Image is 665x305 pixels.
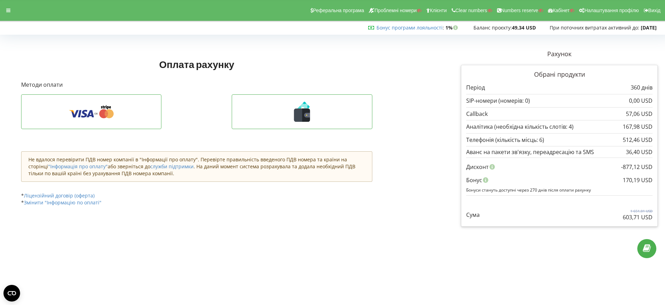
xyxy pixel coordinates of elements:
p: 512,46 USD [623,136,653,144]
h1: Оплата рахунку [21,58,372,70]
span: Реферальна програма [313,8,364,13]
p: Сума [466,211,480,219]
p: 603,71 USD [623,213,653,221]
a: служби підтримки [150,163,194,170]
p: Телефонія (кількість місць: 6) [466,136,544,144]
a: Змінити "Інформацію по оплаті" [24,199,101,206]
strong: 1% [445,24,460,31]
div: Дисконт [466,160,653,173]
span: Numbers reserve [501,8,538,13]
a: "Інформація про оплату" [48,163,108,170]
span: Налаштування профілю [584,8,639,13]
p: 1 651,01 USD [623,209,653,213]
strong: 49,34 USD [512,24,536,31]
p: Аналітика (необхідна кількість слотів: 4) [466,123,574,131]
span: Клієнти [430,8,447,13]
p: Період [466,84,485,92]
a: Ліцензійний договір (оферта) [24,192,95,199]
span: При поточних витратах активний до: [550,24,639,31]
div: Не вдалося перевірити ПДВ номер компанії в "Інформації про оплату". Перевірте правильність введен... [21,151,372,182]
p: Рахунок [461,50,658,59]
span: Баланс проєкту: [473,24,512,31]
button: Open CMP widget [3,285,20,302]
a: Бонус програми лояльності [376,24,443,31]
div: 170,19 USD [623,173,653,187]
p: Методи оплати [21,81,372,89]
p: SIP-номери (номерів: 0) [466,97,530,105]
div: -877,12 USD [621,160,653,173]
strong: [DATE] [641,24,657,31]
p: Бонуси стануть доступні через 270 днів після оплати рахунку [466,187,653,193]
div: Аванс на пакети зв'язку, переадресацію та SMS [466,149,653,155]
p: Callback [466,110,488,118]
div: Бонус [466,173,653,187]
span: : [376,24,444,31]
span: Вихід [648,8,660,13]
p: 360 днів [631,84,653,92]
div: 36,40 USD [626,149,653,155]
p: Обрані продукти [466,70,653,79]
span: Проблемні номери [374,8,417,13]
p: 57,06 USD [626,110,653,118]
span: Кабінет [553,8,570,13]
span: Clear numbers [455,8,487,13]
p: 0,00 USD [629,97,653,105]
p: 167,98 USD [623,123,653,131]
